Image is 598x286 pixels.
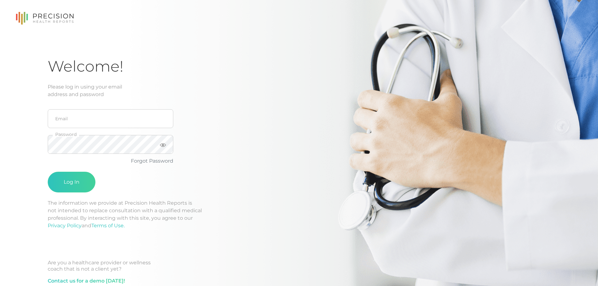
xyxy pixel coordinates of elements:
h1: Welcome! [48,57,550,76]
div: Are you a healthcare provider or wellness coach that is not a client yet? [48,260,550,272]
a: Forgot Password [131,158,173,164]
p: The information we provide at Precision Health Reports is not intended to replace consultation wi... [48,199,550,229]
button: Log In [48,172,95,192]
input: Email [48,109,173,128]
a: Contact us for a demo [DATE]! [48,277,125,285]
a: Terms of Use. [91,223,125,229]
div: Please log in using your email address and password [48,83,550,98]
a: Privacy Policy [48,223,82,229]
